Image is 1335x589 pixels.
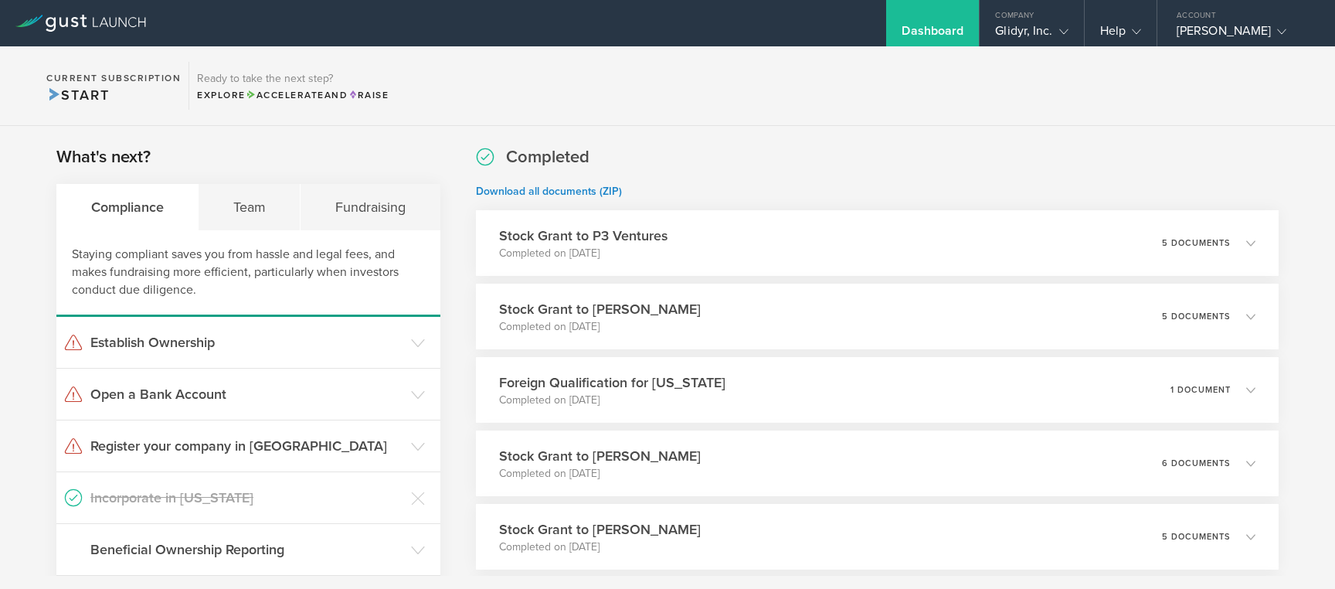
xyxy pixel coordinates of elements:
div: Glidyr, Inc. [995,23,1068,46]
span: Start [46,87,109,104]
p: Completed on [DATE] [499,393,725,408]
div: Team [199,184,301,230]
h3: Beneficial Ownership Reporting [90,540,403,560]
h3: Stock Grant to [PERSON_NAME] [499,446,701,466]
span: Accelerate [246,90,324,100]
h3: Establish Ownership [90,332,403,352]
p: Completed on [DATE] [499,466,701,482]
p: 5 documents [1162,312,1231,321]
p: Completed on [DATE] [499,319,701,335]
a: Download all documents (ZIP) [476,185,622,198]
p: Completed on [DATE] [499,540,701,555]
p: 5 documents [1162,239,1231,247]
h3: Ready to take the next step? [197,73,389,84]
div: Help [1100,23,1141,46]
h3: Stock Grant to [PERSON_NAME] [499,299,701,319]
p: 1 document [1170,386,1231,394]
h2: What's next? [56,146,151,169]
h3: Stock Grant to P3 Ventures [499,226,667,246]
div: Fundraising [301,184,440,230]
h3: Open a Bank Account [90,384,403,404]
span: Raise [348,90,389,100]
h2: Completed [506,146,589,169]
p: Completed on [DATE] [499,246,667,261]
div: Staying compliant saves you from hassle and legal fees, and makes fundraising more efficient, par... [56,230,440,317]
h3: Foreign Qualification for [US_STATE] [499,373,725,393]
h3: Register your company in [GEOGRAPHIC_DATA] [90,436,403,456]
div: [PERSON_NAME] [1177,23,1308,46]
div: Compliance [56,184,199,230]
h3: Incorporate in [US_STATE] [90,488,403,508]
span: and [246,90,348,100]
h2: Current Subscription [46,73,181,83]
div: Ready to take the next step?ExploreAccelerateandRaise [189,62,396,110]
p: 6 documents [1162,459,1231,468]
div: Dashboard [902,23,963,46]
div: Explore [197,88,389,102]
h3: Stock Grant to [PERSON_NAME] [499,519,701,540]
p: 5 documents [1162,533,1231,541]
